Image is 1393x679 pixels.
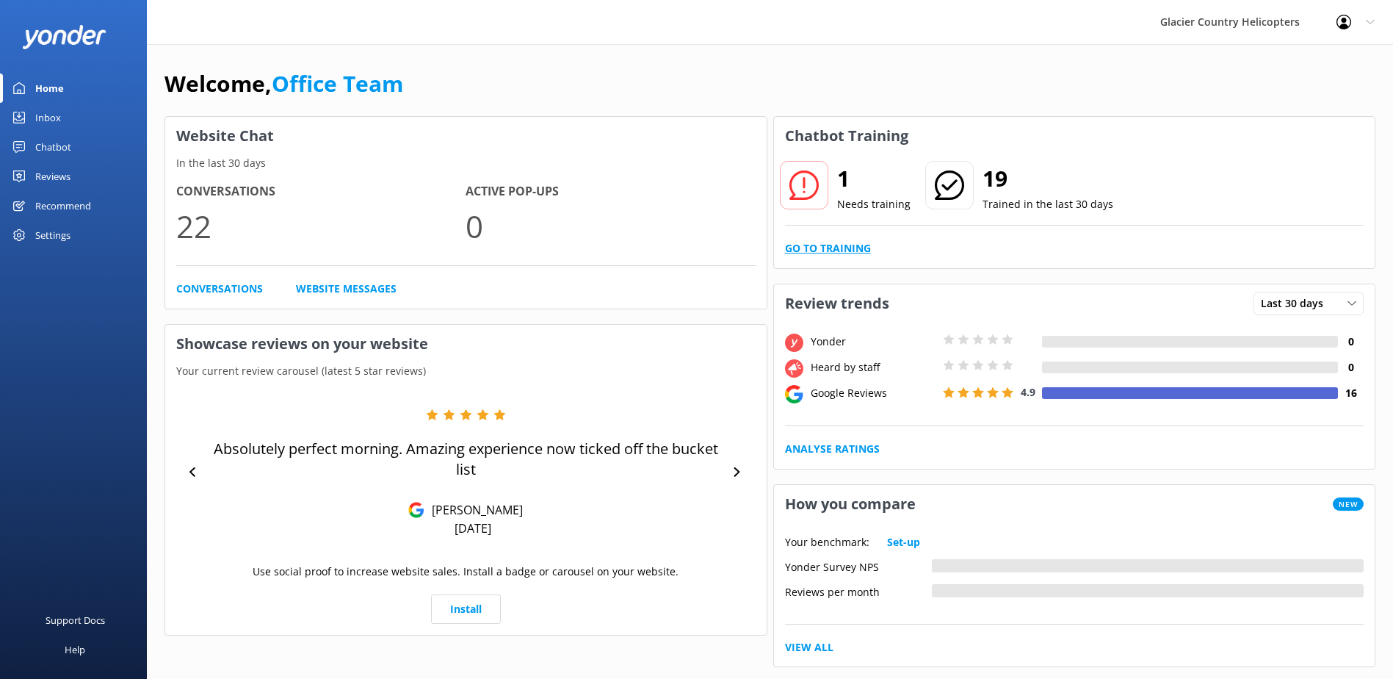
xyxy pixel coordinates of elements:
div: Google Reviews [807,385,939,401]
div: Chatbot [35,132,71,162]
h2: 1 [837,161,911,196]
h3: Website Chat [165,117,767,155]
div: Yonder [807,334,939,350]
a: View All [785,639,833,655]
a: Office Team [272,68,403,98]
p: [DATE] [455,520,491,536]
img: Google Reviews [408,502,424,518]
h4: 0 [1338,359,1364,376]
img: yonder-white-logo.png [22,25,106,49]
p: 0 [466,201,755,251]
a: Conversations [176,281,263,297]
h4: 0 [1338,334,1364,350]
a: Install [431,594,501,624]
p: [PERSON_NAME] [424,502,523,518]
span: Last 30 days [1261,295,1332,312]
h3: Chatbot Training [774,117,919,155]
div: Home [35,73,64,103]
h3: Showcase reviews on your website [165,325,767,363]
h4: 16 [1338,385,1364,401]
div: Reviews per month [785,584,932,597]
h1: Welcome, [164,66,403,101]
p: 22 [176,201,466,251]
h2: 19 [983,161,1113,196]
h4: Active Pop-ups [466,182,755,201]
a: Analyse Ratings [785,441,880,457]
div: Help [65,635,85,664]
p: Your benchmark: [785,534,869,550]
p: Needs training [837,196,911,212]
a: Set-up [887,534,920,550]
p: In the last 30 days [165,155,767,171]
h4: Conversations [176,182,466,201]
span: New [1333,497,1364,511]
h3: How you compare [774,485,927,523]
a: Go to Training [785,240,871,256]
div: Inbox [35,103,61,132]
p: Use social proof to increase website sales. Install a badge or carousel on your website. [253,564,679,580]
a: Website Messages [296,281,397,297]
div: Reviews [35,162,70,191]
p: Absolutely perfect morning. Amazing experience now ticked off the bucket list [206,439,726,480]
div: Yonder Survey NPS [785,559,932,572]
p: Trained in the last 30 days [983,196,1113,212]
div: Recommend [35,191,91,220]
div: Settings [35,220,70,250]
h3: Review trends [774,284,900,323]
p: Your current review carousel (latest 5 star reviews) [165,363,767,379]
span: 4.9 [1021,385,1035,399]
div: Heard by staff [807,359,939,376]
div: Support Docs [46,606,105,635]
